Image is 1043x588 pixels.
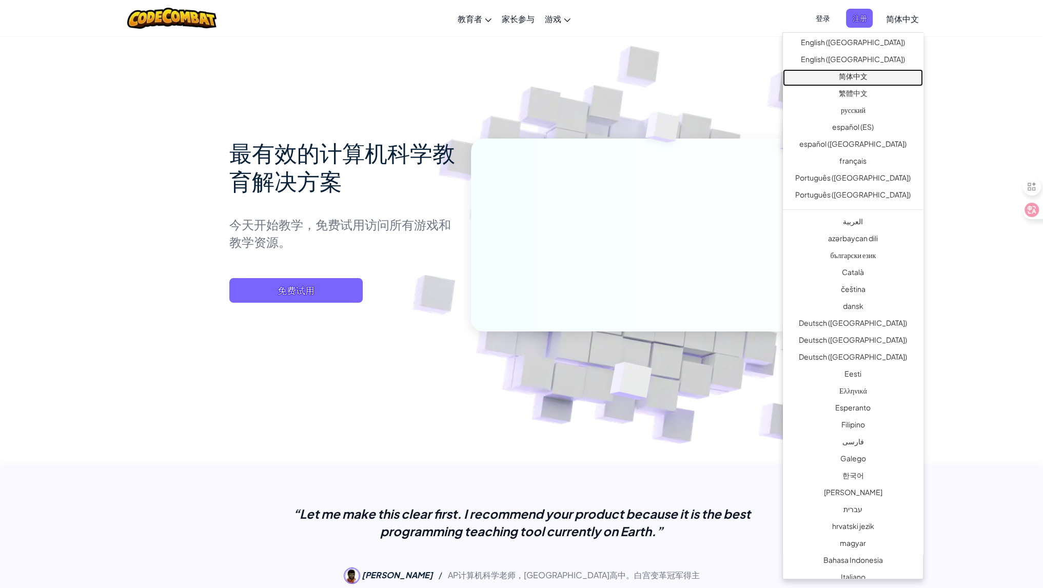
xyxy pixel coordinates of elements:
a: dansk [783,299,923,316]
a: Italiano [783,570,923,587]
button: 登录 [809,9,836,28]
a: Esperanto [783,401,923,418]
a: 繁體中文 [783,86,923,103]
a: български език [783,248,923,265]
a: čeština [783,282,923,299]
span: 简体中文 [885,13,918,24]
a: Deutsch ([GEOGRAPHIC_DATA]) [783,350,923,367]
a: русский [783,103,923,120]
a: 简体中文 [783,69,923,86]
a: Português ([GEOGRAPHIC_DATA]) [783,171,923,188]
a: עברית [783,502,923,519]
a: español ([GEOGRAPHIC_DATA]) [783,137,923,154]
p: 今天开始教学，免费试用访问所有游戏和教学资源。 [229,215,456,250]
a: Filipino [783,418,923,435]
a: azərbaycan dili [783,231,923,248]
a: English ([GEOGRAPHIC_DATA]) [783,52,923,69]
a: Português ([GEOGRAPHIC_DATA]) [783,188,923,205]
a: magyar [783,536,923,553]
button: 免费试用 [229,278,363,303]
a: 简体中文 [880,5,923,32]
a: Deutsch ([GEOGRAPHIC_DATA]) [783,333,923,350]
a: español (ES) [783,120,923,137]
a: العربية [783,214,923,231]
a: Ελληνικά [783,384,923,401]
img: Overlap cubes [584,340,676,425]
a: [PERSON_NAME] [783,485,923,502]
a: Català [783,265,923,282]
a: 家长参与 [497,5,540,32]
a: 教育者 [452,5,497,32]
a: Galego [783,452,923,468]
span: / [435,570,446,580]
a: 한국어 [783,468,923,485]
span: [PERSON_NAME] [362,570,433,580]
a: français [783,154,923,171]
span: AP计算机科学老师，[GEOGRAPHIC_DATA]高中。白宫变革冠军得主 [448,570,700,580]
p: “Let me make this clear first. I recommend your product because it is the best programming teachi... [265,505,778,540]
span: 游戏 [545,13,561,24]
a: فارسی [783,435,923,452]
a: 游戏 [540,5,576,32]
span: 教育者 [458,13,482,24]
a: Bahasa Indonesia [783,553,923,570]
a: Deutsch ([GEOGRAPHIC_DATA]) [783,316,923,333]
img: Seth Reichelson [344,567,360,584]
a: hrvatski jezik [783,519,923,536]
a: English ([GEOGRAPHIC_DATA]) [783,35,923,52]
span: 最有效的计算机科学教育解决方案 [229,138,455,195]
img: CodeCombat logo [127,8,217,29]
button: 注册 [846,9,873,28]
a: Eesti [783,367,923,384]
img: Overlap cubes [626,92,700,168]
